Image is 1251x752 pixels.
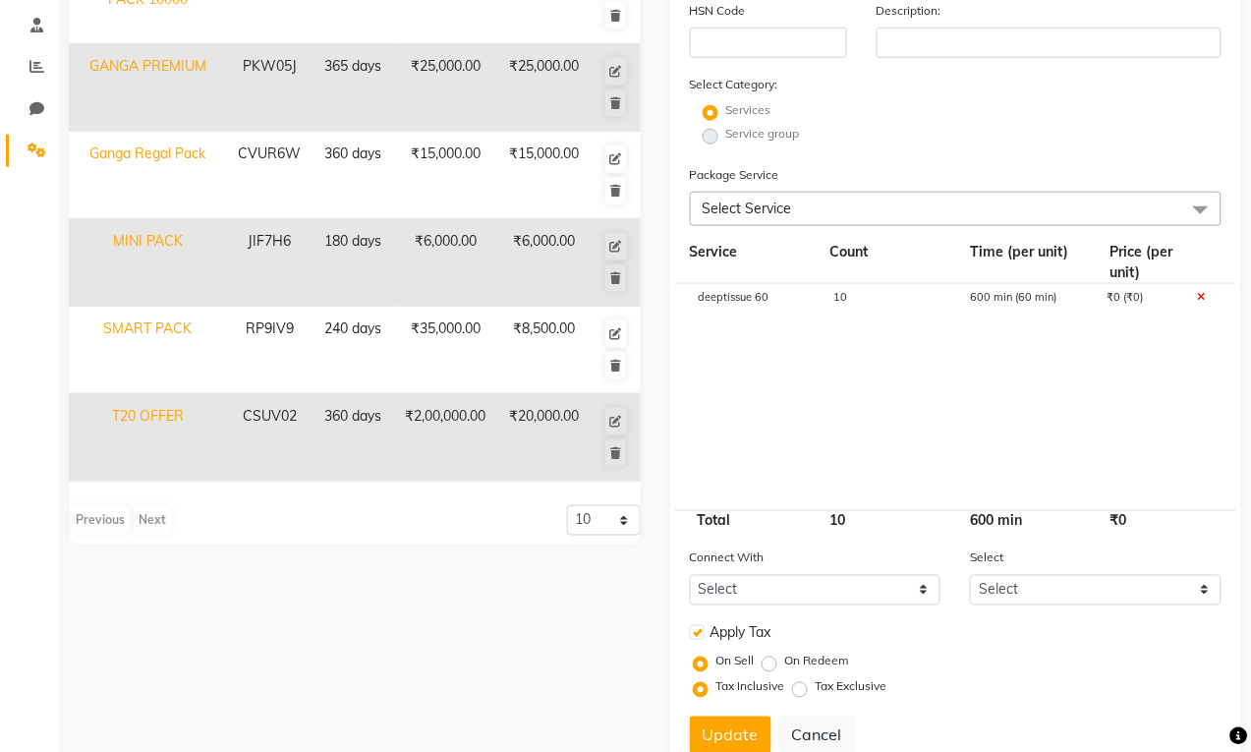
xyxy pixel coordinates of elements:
[815,511,955,532] div: 10
[955,292,1092,325] div: 600 min (60 min)
[498,394,592,482] td: ₹20,000.00
[690,166,779,184] label: Package Service
[711,623,771,644] span: Apply Tax
[716,653,755,670] label: On Sell
[716,678,785,696] label: Tax Inclusive
[394,394,498,482] td: ₹2,00,000.00
[698,290,768,304] span: deeptissue 60
[394,219,498,307] td: ₹6,000.00
[785,653,850,670] label: On Redeem
[498,44,592,132] td: ₹25,000.00
[703,200,792,217] span: Select Service
[394,44,498,132] td: ₹25,000.00
[394,307,498,394] td: ₹35,000.00
[313,394,394,482] td: 360 days
[726,101,771,119] label: Services
[394,132,498,219] td: ₹15,000.00
[227,394,313,482] td: CSUV02
[227,219,313,307] td: JIF7H6
[69,394,227,482] td: T20 OFFER
[815,242,955,283] div: Count
[1096,511,1189,532] div: ₹0
[498,132,592,219] td: ₹15,000.00
[69,44,227,132] td: GANGA PREMIUM
[1092,292,1183,325] div: ₹0 (₹0)
[313,132,394,219] td: 360 days
[69,132,227,219] td: Ganga Regal Pack
[69,307,227,394] td: SMART PACK
[690,76,778,93] label: Select Category:
[227,44,313,132] td: PKW05J
[690,504,739,538] span: Total
[833,290,847,304] span: 10
[227,307,313,394] td: RP9IV9
[498,219,592,307] td: ₹6,000.00
[69,219,227,307] td: MINI PACK
[313,307,394,394] td: 240 days
[726,125,800,143] label: Service group
[313,44,394,132] td: 365 days
[313,219,394,307] td: 180 days
[690,550,765,567] label: Connect With
[816,678,887,696] label: Tax Exclusive
[227,132,313,219] td: CVUR6W
[955,242,1096,283] div: Time (per unit)
[1096,242,1189,283] div: Price (per unit)
[690,2,746,20] label: HSN Code
[498,307,592,394] td: ₹8,500.00
[675,242,816,283] div: Service
[955,511,1096,532] div: 600 min
[970,550,1003,567] label: Select
[877,2,941,20] label: Description:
